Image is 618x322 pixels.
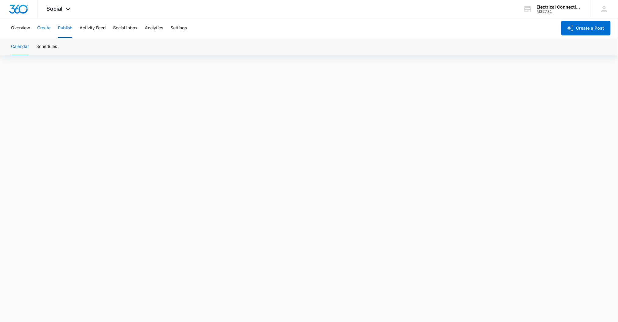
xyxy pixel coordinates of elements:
button: Create [37,18,51,38]
button: Social Inbox [113,18,138,38]
button: Settings [170,18,187,38]
button: Overview [11,18,30,38]
button: Analytics [145,18,163,38]
button: Create a Post [561,21,611,35]
div: account id [537,9,581,14]
button: Publish [58,18,72,38]
button: Activity Feed [80,18,106,38]
div: account name [537,5,581,9]
button: Calendar [11,38,29,55]
button: Schedules [36,38,57,55]
span: Social [47,5,63,12]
